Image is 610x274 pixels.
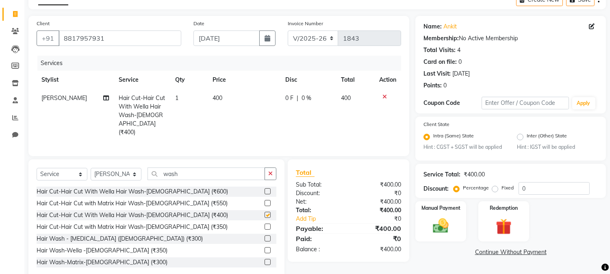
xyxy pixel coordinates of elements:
div: ₹400.00 [464,170,485,179]
small: Hint : IGST will be applied [517,144,598,151]
div: Services [37,56,407,71]
label: Invoice Number [288,20,323,27]
a: Ankit [443,22,457,31]
div: Last Visit: [423,70,451,78]
div: Total: [290,206,349,215]
label: Client [37,20,50,27]
div: Hair Wash-Matrix-[DEMOGRAPHIC_DATA] (₹300) [37,258,167,267]
div: Balance : [290,245,349,254]
th: Stylist [37,71,114,89]
div: Service Total: [423,170,460,179]
div: Net: [290,198,349,206]
div: ₹0 [358,215,408,223]
div: Points: [423,81,442,90]
th: Service [114,71,171,89]
div: Hair Wash - [MEDICAL_DATA] ([DEMOGRAPHIC_DATA]) (₹300) [37,235,203,243]
label: Date [193,20,204,27]
div: Card on file: [423,58,457,66]
div: ₹400.00 [349,180,408,189]
span: 1 [175,94,178,102]
div: 4 [457,46,460,54]
th: Price [208,71,280,89]
label: Fixed [501,184,514,191]
span: Hair Cut-Hair Cut With Wella Hair Wash-[DEMOGRAPHIC_DATA] (₹400) [119,94,165,136]
div: Sub Total: [290,180,349,189]
div: Discount: [423,185,449,193]
label: Intra (Same) State [433,132,474,142]
a: Continue Without Payment [417,248,604,257]
img: _gift.svg [491,217,517,237]
div: ₹400.00 [349,198,408,206]
div: [DATE] [452,70,470,78]
div: No Active Membership [423,34,598,43]
div: Total Visits: [423,46,456,54]
span: 400 [213,94,222,102]
span: Total [296,168,315,177]
small: Hint : CGST + SGST will be applied [423,144,504,151]
div: Hair Cut-Hair Cut With Wella Hair Wash-[DEMOGRAPHIC_DATA] (₹600) [37,187,228,196]
span: 0 % [302,94,311,102]
button: Apply [572,97,595,109]
div: ₹0 [349,189,408,198]
th: Disc [280,71,336,89]
input: Search or Scan [148,167,265,180]
div: Name: [423,22,442,31]
button: +91 [37,30,59,46]
input: Search by Name/Mobile/Email/Code [59,30,181,46]
span: | [297,94,298,102]
div: Payable: [290,224,349,233]
th: Total [336,71,375,89]
th: Action [374,71,401,89]
div: ₹400.00 [349,224,408,233]
div: Discount: [290,189,349,198]
div: ₹400.00 [349,245,408,254]
th: Qty [170,71,208,89]
div: ₹0 [349,234,408,244]
div: Hair Cut-Hair Cut with Matrix Hair Wash-[DEMOGRAPHIC_DATA] (₹350) [37,223,228,231]
div: 0 [458,58,462,66]
div: Membership: [423,34,459,43]
label: Redemption [490,204,518,212]
div: 0 [443,81,447,90]
label: Manual Payment [421,204,460,212]
div: Hair Cut-Hair Cut with Matrix Hair Wash-[DEMOGRAPHIC_DATA] (₹550) [37,199,228,208]
input: Enter Offer / Coupon Code [482,97,569,109]
label: Inter (Other) State [527,132,567,142]
div: Hair Cut-Hair Cut With Wella Hair Wash-[DEMOGRAPHIC_DATA] (₹400) [37,211,228,220]
label: Percentage [463,184,489,191]
a: Add Tip [290,215,358,223]
div: Paid: [290,234,349,244]
div: Coupon Code [423,99,482,107]
span: 0 F [285,94,293,102]
img: _cash.svg [428,217,454,235]
span: 400 [341,94,351,102]
span: [PERSON_NAME] [41,94,87,102]
div: ₹400.00 [349,206,408,215]
div: Hair Wash-Wella -[DEMOGRAPHIC_DATA] (₹350) [37,246,167,255]
label: Client State [423,121,449,128]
